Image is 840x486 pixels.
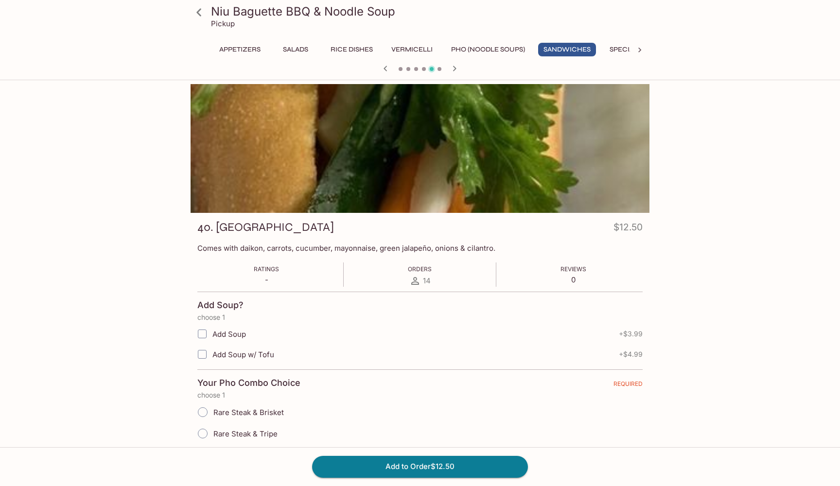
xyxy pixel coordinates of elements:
button: Appetizers [214,43,266,56]
h4: Add Soup? [197,300,244,311]
button: Pho (Noodle Soups) [446,43,530,56]
span: Ratings [254,265,279,273]
p: 0 [560,275,586,284]
h4: Your Pho Combo Choice [197,378,300,388]
span: Rare Steak & Tripe [213,429,278,438]
span: Reviews [560,265,586,273]
p: choose 1 [197,313,643,321]
button: Specials [604,43,647,56]
h3: Niu Baguette BBQ & Noodle Soup [211,4,646,19]
span: REQUIRED [613,380,643,391]
p: choose 1 [197,391,643,399]
span: Add Soup [212,330,246,339]
p: - [254,275,279,284]
div: 40. Tofu [191,84,649,213]
p: Pickup [211,19,235,28]
button: Vermicelli [386,43,438,56]
span: 14 [423,276,431,285]
button: Salads [274,43,317,56]
span: Rare Steak & Brisket [213,408,284,417]
span: + $4.99 [619,350,643,358]
p: Comes with daikon, carrots, cucumber, mayonnaise, green jalapeño, onions & cilantro. [197,243,643,253]
h3: 40. [GEOGRAPHIC_DATA] [197,220,334,235]
h4: $12.50 [613,220,643,239]
button: Sandwiches [538,43,596,56]
span: + $3.99 [619,330,643,338]
button: Rice Dishes [325,43,378,56]
button: Add to Order$12.50 [312,456,528,477]
span: Orders [408,265,432,273]
span: Add Soup w/ Tofu [212,350,274,359]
